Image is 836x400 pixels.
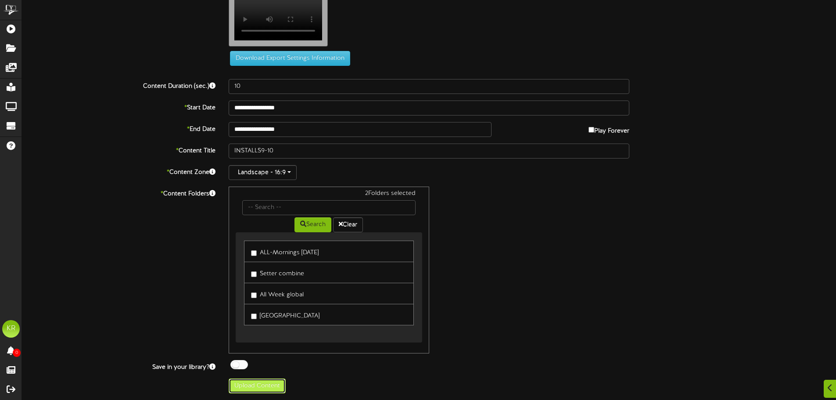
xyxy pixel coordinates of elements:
input: -- Search -- [242,200,415,215]
label: Content Duration (sec.) [15,79,222,91]
label: Content Folders [15,187,222,198]
input: All Week global [251,292,257,298]
input: Setter combine [251,271,257,277]
button: Landscape - 16:9 [229,165,297,180]
button: Search [294,217,331,232]
label: All Week global [251,288,304,299]
button: Clear [333,217,363,232]
input: Play Forever [588,127,594,133]
label: Content Title [15,144,222,155]
label: Save in your library? [15,360,222,372]
label: Play Forever [588,122,629,136]
label: ALL-Mornings [DATE] [251,245,319,257]
span: 0 [13,349,21,357]
button: Download Export Settings Information [230,51,350,66]
label: Setter combine [251,267,304,278]
div: 2 Folders selected [236,189,422,200]
input: ALL-Mornings [DATE] [251,250,257,256]
label: Start Date [15,101,222,112]
input: [GEOGRAPHIC_DATA] [251,314,257,319]
label: [GEOGRAPHIC_DATA] [251,309,319,321]
div: KR [2,320,20,338]
a: Download Export Settings Information [226,55,350,61]
label: Content Zone [15,165,222,177]
button: Upload Content [229,378,286,393]
input: Title of this Content [229,144,629,159]
label: End Date [15,122,222,134]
